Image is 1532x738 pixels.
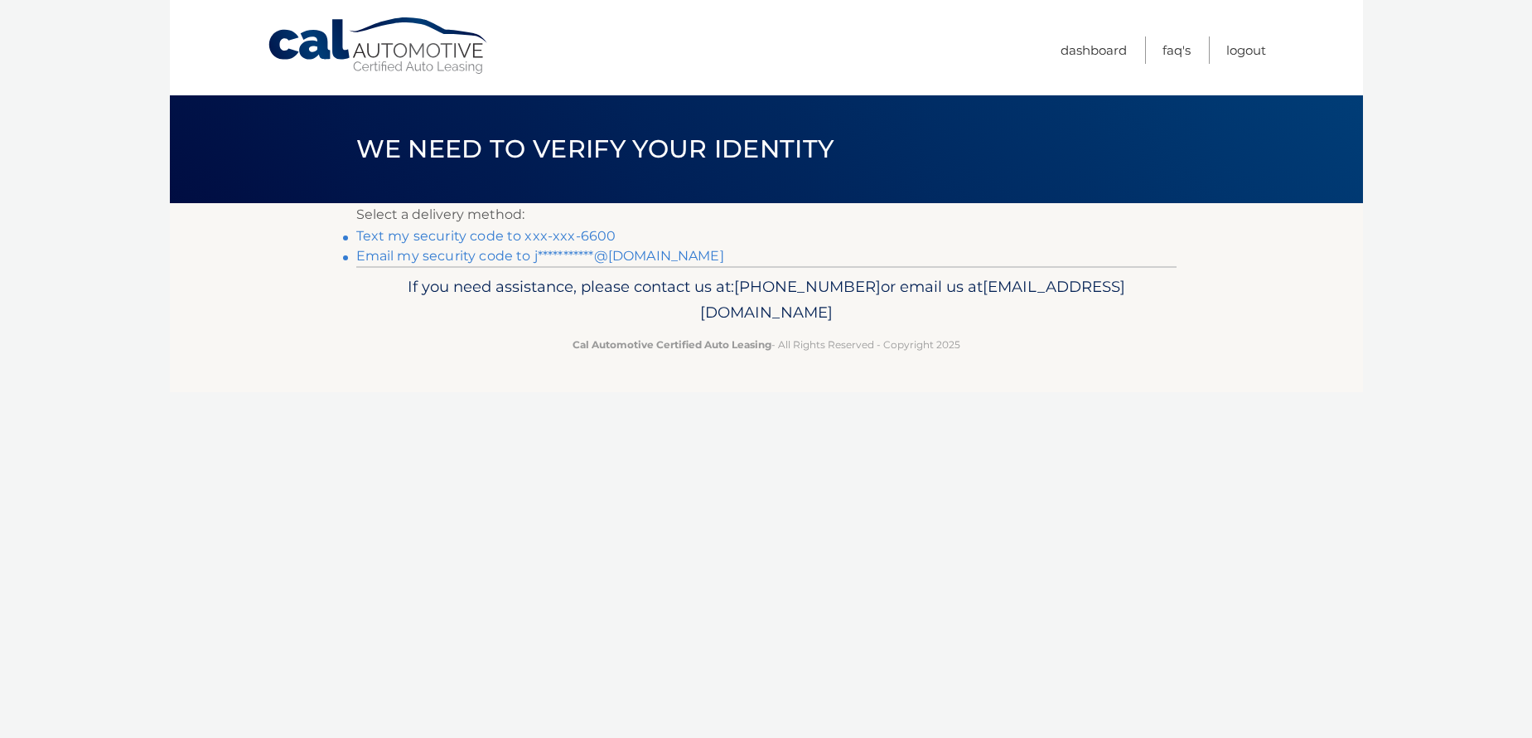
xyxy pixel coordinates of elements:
[367,274,1166,327] p: If you need assistance, please contact us at: or email us at
[1061,36,1127,64] a: Dashboard
[734,277,881,296] span: [PHONE_NUMBER]
[267,17,491,75] a: Cal Automotive
[367,336,1166,353] p: - All Rights Reserved - Copyright 2025
[573,338,771,351] strong: Cal Automotive Certified Auto Leasing
[1162,36,1191,64] a: FAQ's
[356,134,834,164] span: We need to verify your identity
[356,203,1177,226] p: Select a delivery method:
[356,228,616,244] a: Text my security code to xxx-xxx-6600
[1226,36,1266,64] a: Logout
